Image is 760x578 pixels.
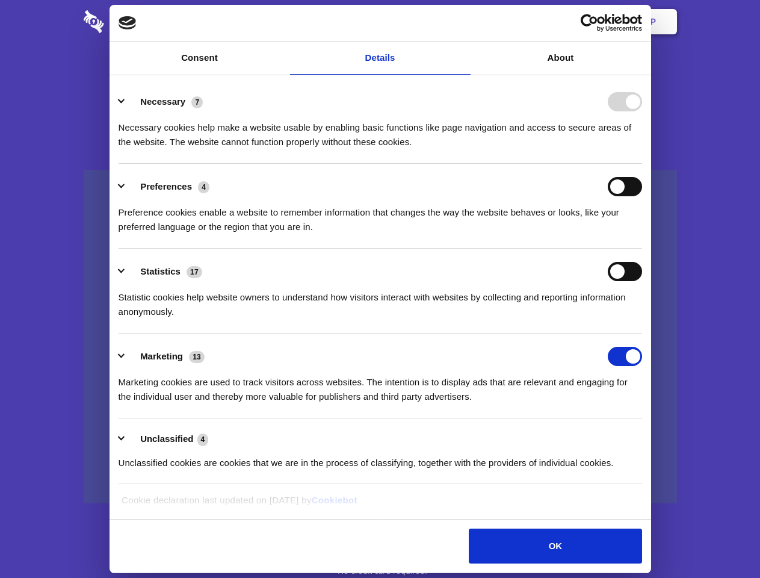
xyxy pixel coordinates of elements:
button: Marketing (13) [119,347,212,366]
label: Preferences [140,181,192,191]
a: About [471,42,651,75]
div: Necessary cookies help make a website usable by enabling basic functions like page navigation and... [119,111,642,149]
div: Marketing cookies are used to track visitors across websites. The intention is to display ads tha... [119,366,642,404]
label: Statistics [140,266,181,276]
iframe: Drift Widget Chat Controller [700,518,746,564]
span: 13 [189,351,205,363]
a: Cookiebot [312,495,357,505]
span: 4 [198,181,209,193]
div: Unclassified cookies are cookies that we are in the process of classifying, together with the pro... [119,447,642,470]
label: Marketing [140,351,183,361]
a: Details [290,42,471,75]
button: Preferences (4) [119,177,217,196]
span: 7 [191,96,203,108]
div: Preference cookies enable a website to remember information that changes the way the website beha... [119,196,642,234]
h4: Auto-redaction of sensitive data, encrypted data sharing and self-destructing private chats. Shar... [84,110,677,149]
a: Pricing [353,3,406,40]
a: Contact [488,3,543,40]
button: Statistics (17) [119,262,210,281]
label: Necessary [140,96,185,107]
a: Consent [110,42,290,75]
div: Statistic cookies help website owners to understand how visitors interact with websites by collec... [119,281,642,319]
a: Wistia video thumbnail [84,170,677,504]
h1: Eliminate Slack Data Loss. [84,54,677,98]
span: 4 [197,433,209,446]
a: Usercentrics Cookiebot - opens in a new window [537,14,642,32]
img: logo-wordmark-white-trans-d4663122ce5f474addd5e946df7df03e33cb6a1c49d2221995e7729f52c070b2.svg [84,10,187,33]
img: logo [119,16,137,30]
button: OK [469,529,641,564]
div: Cookie declaration last updated on [DATE] by [113,493,647,517]
button: Necessary (7) [119,92,211,111]
span: 17 [187,266,202,278]
button: Unclassified (4) [119,432,216,447]
a: Login [546,3,598,40]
